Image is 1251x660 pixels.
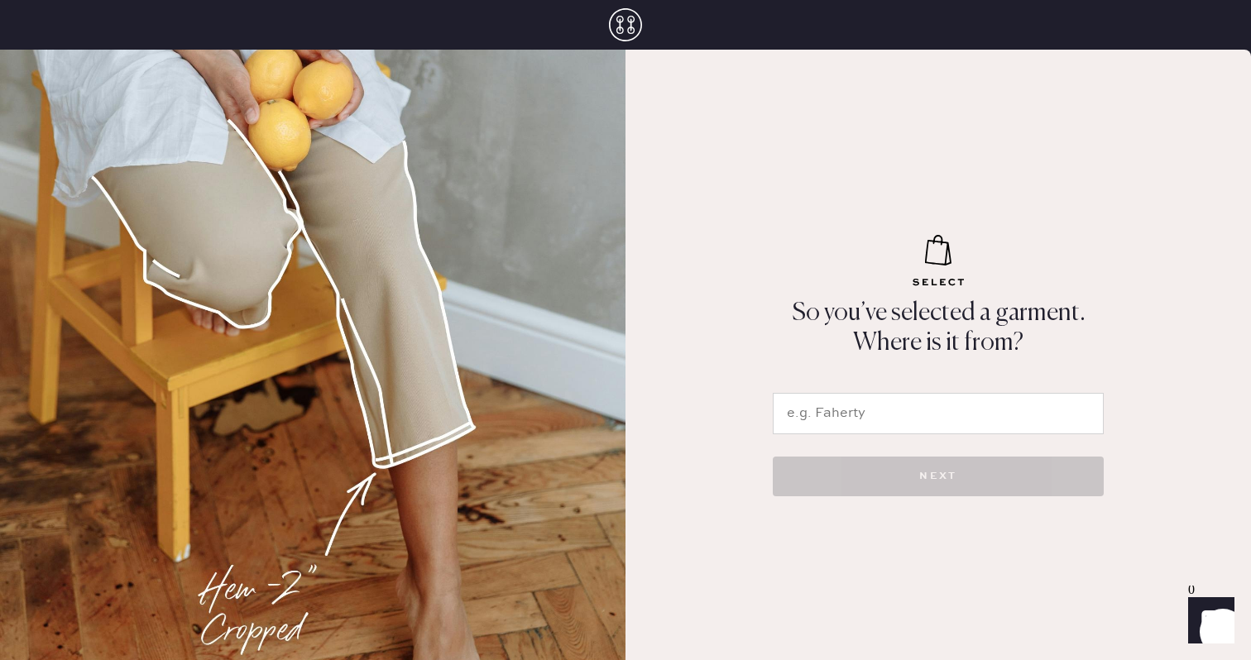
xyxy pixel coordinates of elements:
iframe: Front Chat [1172,586,1244,657]
p: So you’ve selected a garment. Where is it from? [764,299,1112,358]
img: 29f81abb-8b67-4310-9eda-47f93fc590c9_select.svg [899,235,977,289]
button: NEXT [773,457,1104,496]
input: e.g. Faherty [773,393,1104,434]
